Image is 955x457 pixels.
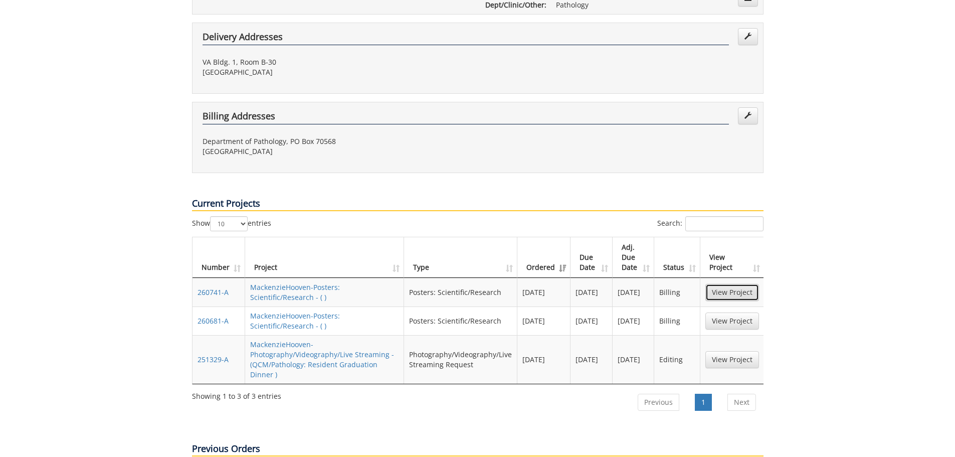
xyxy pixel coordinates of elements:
a: 260741-A [198,287,229,297]
th: Adj. Due Date: activate to sort column ascending [613,237,655,278]
td: [DATE] [570,278,613,307]
th: Status: activate to sort column ascending [654,237,700,278]
a: View Project [705,313,759,330]
a: 1 [695,394,712,411]
th: Project: activate to sort column ascending [245,237,404,278]
div: Showing 1 to 3 of 3 entries [192,387,281,401]
select: Showentries [210,216,248,231]
p: [GEOGRAPHIC_DATA] [203,146,470,157]
a: Edit Addresses [738,28,758,45]
td: Photography/Videography/Live Streaming Request [404,335,517,384]
th: View Project: activate to sort column ascending [700,237,764,278]
td: [DATE] [517,307,570,335]
a: MackenzieHooven-Posters: Scientific/Research - ( ) [250,282,340,302]
a: Previous [638,394,679,411]
td: Editing [654,335,700,384]
td: Posters: Scientific/Research [404,307,517,335]
td: [DATE] [570,335,613,384]
td: Billing [654,307,700,335]
p: [GEOGRAPHIC_DATA] [203,67,470,77]
td: [DATE] [613,307,655,335]
td: [DATE] [613,278,655,307]
h4: Billing Addresses [203,111,729,124]
td: [DATE] [517,335,570,384]
td: Posters: Scientific/Research [404,278,517,307]
a: View Project [705,284,759,301]
a: 251329-A [198,355,229,364]
a: MackenzieHooven-Posters: Scientific/Research - ( ) [250,311,340,331]
td: [DATE] [570,307,613,335]
a: 260681-A [198,316,229,326]
p: Department of Pathology, PO Box 70568 [203,136,470,146]
a: Next [727,394,756,411]
label: Show entries [192,216,271,231]
p: VA Bldg. 1, Room B-30 [203,57,470,67]
td: [DATE] [613,335,655,384]
td: [DATE] [517,278,570,307]
th: Number: activate to sort column ascending [193,237,245,278]
p: Previous Orders [192,442,763,456]
th: Type: activate to sort column ascending [404,237,517,278]
th: Ordered: activate to sort column ascending [517,237,570,278]
p: Current Projects [192,197,763,211]
input: Search: [685,216,763,231]
a: View Project [705,351,759,368]
td: Billing [654,278,700,307]
a: MackenzieHooven-Photography/Videography/Live Streaming - (QCM/Pathology: Resident Graduation Dinn... [250,340,394,379]
th: Due Date: activate to sort column ascending [570,237,613,278]
h4: Delivery Addresses [203,32,729,45]
label: Search: [657,216,763,231]
a: Edit Addresses [738,107,758,124]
